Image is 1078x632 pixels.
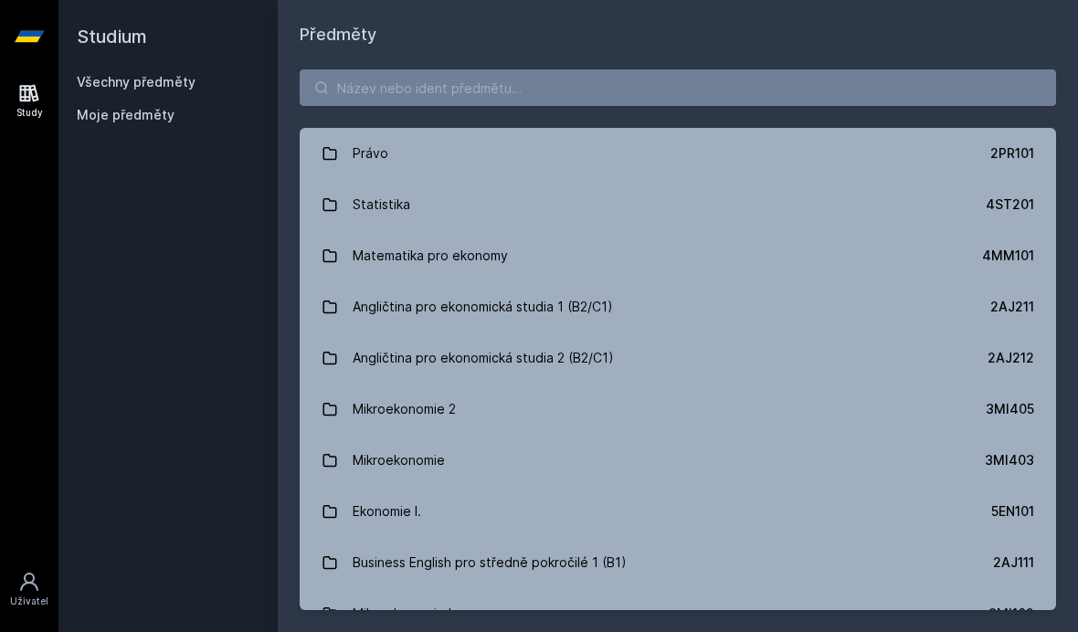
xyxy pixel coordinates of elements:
[990,298,1034,316] div: 2AJ211
[300,128,1056,179] a: Právo 2PR101
[353,135,388,172] div: Právo
[988,605,1034,623] div: 3MI102
[353,442,445,479] div: Mikroekonomie
[4,562,55,617] a: Uživatel
[300,69,1056,106] input: Název nebo ident předmětu…
[986,195,1034,214] div: 4ST201
[982,247,1034,265] div: 4MM101
[77,106,174,124] span: Moje předměty
[991,502,1034,521] div: 5EN101
[990,144,1034,163] div: 2PR101
[16,106,43,120] div: Study
[300,281,1056,332] a: Angličtina pro ekonomická studia 1 (B2/C1) 2AJ211
[300,230,1056,281] a: Matematika pro ekonomy 4MM101
[353,186,410,223] div: Statistika
[993,553,1034,572] div: 2AJ111
[986,400,1034,418] div: 3MI405
[300,537,1056,588] a: Business English pro středně pokročilé 1 (B1) 2AJ111
[988,349,1034,367] div: 2AJ212
[77,74,196,90] a: Všechny předměty
[985,451,1034,469] div: 3MI403
[353,493,421,530] div: Ekonomie I.
[353,289,613,325] div: Angličtina pro ekonomická studia 1 (B2/C1)
[353,340,614,376] div: Angličtina pro ekonomická studia 2 (B2/C1)
[300,22,1056,47] h1: Předměty
[10,595,48,608] div: Uživatel
[353,595,451,632] div: Mikroekonomie I
[353,237,508,274] div: Matematika pro ekonomy
[300,384,1056,435] a: Mikroekonomie 2 3MI405
[353,391,456,427] div: Mikroekonomie 2
[300,486,1056,537] a: Ekonomie I. 5EN101
[4,73,55,129] a: Study
[300,179,1056,230] a: Statistika 4ST201
[300,332,1056,384] a: Angličtina pro ekonomická studia 2 (B2/C1) 2AJ212
[300,435,1056,486] a: Mikroekonomie 3MI403
[353,544,627,581] div: Business English pro středně pokročilé 1 (B1)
